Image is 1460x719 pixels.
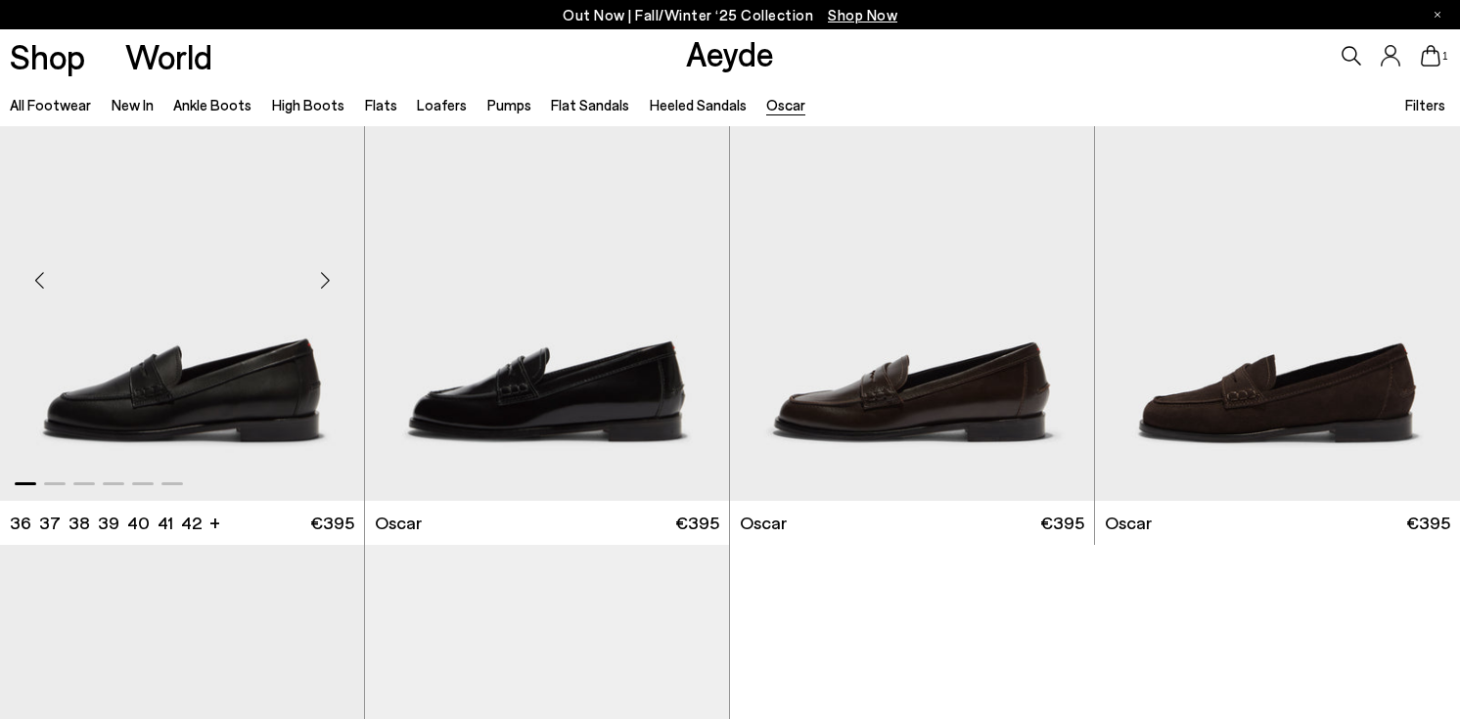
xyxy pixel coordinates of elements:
span: €395 [1040,511,1084,535]
img: Oscar Suede Loafers [1095,43,1460,501]
div: Next slide [296,250,354,309]
span: Filters [1405,96,1445,113]
a: Flat Sandals [551,96,629,113]
a: Pumps [487,96,531,113]
a: Next slide Previous slide [365,43,729,501]
li: 42 [181,511,202,535]
a: Aeyde [686,32,774,73]
span: €395 [675,511,719,535]
a: All Footwear [10,96,91,113]
span: Navigate to /collections/new-in [828,6,897,23]
li: 37 [39,511,61,535]
a: Oscar €395 [365,501,729,545]
li: 38 [68,511,90,535]
a: Oscar €395 [730,501,1094,545]
span: €395 [1406,511,1450,535]
img: Oscar Leather Loafers [365,43,729,501]
a: World [125,39,212,73]
div: 1 / 6 [365,43,729,501]
a: High Boots [272,96,344,113]
ul: variant [10,511,196,535]
a: New In [112,96,154,113]
li: 40 [127,511,150,535]
a: Flats [365,96,397,113]
div: Previous slide [10,250,68,309]
a: Oscar €395 [1095,501,1460,545]
span: Oscar [1105,511,1152,535]
a: Heeled Sandals [650,96,747,113]
a: 1 [1421,45,1440,67]
li: 39 [98,511,119,535]
a: Loafers [417,96,467,113]
li: 41 [158,511,173,535]
a: Shop [10,39,85,73]
span: €395 [310,511,354,535]
span: 1 [1440,51,1450,62]
a: Ankle Boots [173,96,251,113]
img: Oscar Leather Loafers [730,43,1094,501]
a: Oscar [766,96,805,113]
li: 36 [10,511,31,535]
span: Oscar [740,511,787,535]
li: + [209,509,220,535]
p: Out Now | Fall/Winter ‘25 Collection [563,3,897,27]
span: Oscar [375,511,422,535]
